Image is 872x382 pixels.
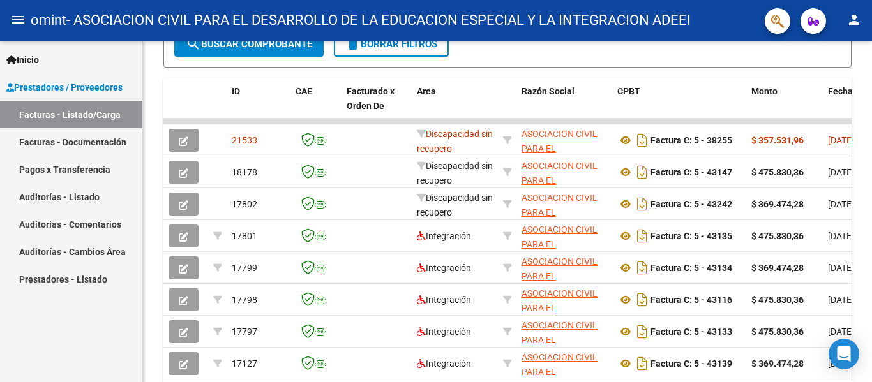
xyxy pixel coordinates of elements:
[522,193,606,275] span: ASOCIACION CIVIL PARA EL DESARROLLO DE LA EDUCACION ESPECIAL Y LA INTEGRACION ADEEI
[846,12,862,27] mat-icon: person
[345,36,361,52] mat-icon: delete
[232,327,257,337] span: 17797
[66,6,691,34] span: - ASOCIACION CIVIL PARA EL DESARROLLO DE LA EDUCACION ESPECIAL Y LA INTEGRACION ADEEI
[650,167,732,177] strong: Factura C: 5 - 43147
[516,78,612,134] datatable-header-cell: Razón Social
[828,263,854,273] span: [DATE]
[650,263,732,273] strong: Factura C: 5 - 43134
[522,159,607,186] div: 30697586942
[634,162,650,182] i: Descargar documento
[634,321,650,342] i: Descargar documento
[751,263,804,273] strong: $ 369.474,28
[612,78,746,134] datatable-header-cell: CPBT
[828,295,854,305] span: [DATE]
[617,86,640,96] span: CPBT
[650,358,732,369] strong: Factura C: 5 - 43139
[232,199,257,209] span: 17802
[417,327,471,337] span: Integración
[6,80,123,94] span: Prestadores / Proveedores
[828,199,854,209] span: [DATE]
[751,358,804,369] strong: $ 369.474,28
[342,78,412,134] datatable-header-cell: Facturado x Orden De
[417,231,471,241] span: Integración
[522,129,606,212] span: ASOCIACION CIVIL PARA EL DESARROLLO DE LA EDUCACION ESPECIAL Y LA INTEGRACION ADEEI
[6,53,39,67] span: Inicio
[417,161,493,186] span: Discapacidad sin recupero
[417,358,471,369] span: Integración
[522,286,607,313] div: 30697586942
[751,135,804,145] strong: $ 357.531,96
[522,224,606,307] span: ASOCIACION CIVIL PARA EL DESARROLLO DE LA EDUCACION ESPECIAL Y LA INTEGRACION ADEEI
[522,318,607,345] div: 30697586942
[522,256,606,339] span: ASOCIACION CIVIL PARA EL DESARROLLO DE LA EDUCACION ESPECIAL Y LA INTEGRACION ADEEI
[522,254,607,281] div: 30697586942
[751,167,804,177] strong: $ 475.830,36
[828,358,854,369] span: [DATE]
[186,38,312,50] span: Buscar Comprobante
[650,327,732,337] strong: Factura C: 5 - 43133
[634,130,650,151] i: Descargar documento
[522,288,606,371] span: ASOCIACION CIVIL PARA EL DESARROLLO DE LA EDUCACION ESPECIAL Y LA INTEGRACION ADEEI
[522,191,607,217] div: 30697586942
[746,78,823,134] datatable-header-cell: Monto
[751,231,804,241] strong: $ 475.830,36
[522,223,607,249] div: 30697586942
[417,129,493,154] span: Discapacidad sin recupero
[522,161,606,244] span: ASOCIACION CIVIL PARA EL DESARROLLO DE LA EDUCACION ESPECIAL Y LA INTEGRACION ADEEI
[417,263,471,273] span: Integración
[751,86,778,96] span: Monto
[296,86,312,96] span: CAE
[232,135,257,145] span: 21533
[31,6,66,34] span: omint
[634,290,650,310] i: Descargar documento
[412,78,498,134] datatable-header-cell: Area
[347,86,395,111] span: Facturado x Orden De
[232,231,257,241] span: 17801
[174,31,324,57] button: Buscar Comprobante
[290,78,342,134] datatable-header-cell: CAE
[232,167,257,177] span: 18178
[650,135,732,145] strong: Factura C: 5 - 38255
[522,86,575,96] span: Razón Social
[634,194,650,214] i: Descargar documento
[345,38,437,50] span: Borrar Filtros
[417,193,493,217] span: Discapacidad sin recupero
[10,12,26,27] mat-icon: menu
[634,353,650,374] i: Descargar documento
[751,295,804,305] strong: $ 475.830,36
[828,327,854,337] span: [DATE]
[650,199,732,209] strong: Factura C: 5 - 43242
[417,295,471,305] span: Integración
[334,31,449,57] button: Borrar Filtros
[828,167,854,177] span: [DATE]
[522,127,607,154] div: 30697586942
[232,86,240,96] span: ID
[751,327,804,337] strong: $ 475.830,36
[634,226,650,246] i: Descargar documento
[828,231,854,241] span: [DATE]
[751,199,804,209] strong: $ 369.474,28
[634,258,650,278] i: Descargar documento
[227,78,290,134] datatable-header-cell: ID
[650,231,732,241] strong: Factura C: 5 - 43135
[232,295,257,305] span: 17798
[828,135,854,145] span: [DATE]
[829,339,859,369] div: Open Intercom Messenger
[232,358,257,369] span: 17127
[650,295,732,305] strong: Factura C: 5 - 43116
[522,350,607,377] div: 30697586942
[232,263,257,273] span: 17799
[186,36,201,52] mat-icon: search
[417,86,436,96] span: Area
